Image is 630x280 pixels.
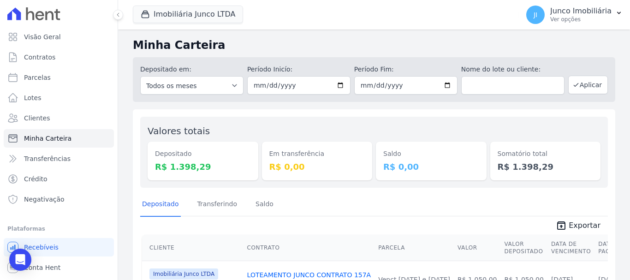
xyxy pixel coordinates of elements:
a: LOTEAMENTO JUNCO CONTRATO 157A [247,271,371,279]
span: Transferências [24,154,71,163]
dt: Depositado [155,149,251,159]
a: Visão Geral [4,28,114,46]
a: unarchive Exportar [548,220,608,233]
label: Valores totais [148,125,210,137]
span: Minha Carteira [24,134,71,143]
span: Clientes [24,113,50,123]
span: Conta Hent [24,263,60,272]
div: Open Intercom Messenger [9,249,31,271]
dd: R$ 0,00 [269,161,365,173]
a: Lotes [4,89,114,107]
button: Aplicar [568,76,608,94]
dt: Somatório total [498,149,594,159]
label: Nome do lote ou cliente: [461,65,565,74]
a: Parcelas [4,68,114,87]
th: Valor Depositado [500,235,547,261]
button: Imobiliária Junco LTDA [133,6,243,23]
span: Imobiliária Junco LTDA [149,268,218,280]
a: Contratos [4,48,114,66]
th: Parcela [374,235,454,261]
a: Minha Carteira [4,129,114,148]
p: Junco Imobiliária [550,6,612,16]
h2: Minha Carteira [133,37,615,54]
a: Conta Hent [4,258,114,277]
span: Visão Geral [24,32,61,42]
span: JI [534,12,537,18]
p: Ver opções [550,16,612,23]
label: Depositado em: [140,66,191,73]
a: Transferindo [196,193,239,217]
a: Negativação [4,190,114,209]
span: Lotes [24,93,42,102]
a: Crédito [4,170,114,188]
i: unarchive [556,220,567,231]
th: Valor [454,235,500,261]
a: Saldo [254,193,275,217]
span: Exportar [569,220,600,231]
span: Crédito [24,174,48,184]
span: Negativação [24,195,65,204]
label: Período Inicío: [247,65,351,74]
dt: Saldo [383,149,479,159]
label: Período Fim: [354,65,458,74]
th: Contrato [244,235,375,261]
a: Clientes [4,109,114,127]
button: JI Junco Imobiliária Ver opções [519,2,630,28]
th: Data de Vencimento [547,235,594,261]
dd: R$ 1.398,29 [498,161,594,173]
dd: R$ 0,00 [383,161,479,173]
dd: R$ 1.398,29 [155,161,251,173]
span: Parcelas [24,73,51,82]
span: Recebíveis [24,243,59,252]
th: Cliente [142,235,244,261]
a: Depositado [140,193,181,217]
a: Recebíveis [4,238,114,256]
div: Plataformas [7,223,110,234]
dt: Em transferência [269,149,365,159]
span: Contratos [24,53,55,62]
a: Transferências [4,149,114,168]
